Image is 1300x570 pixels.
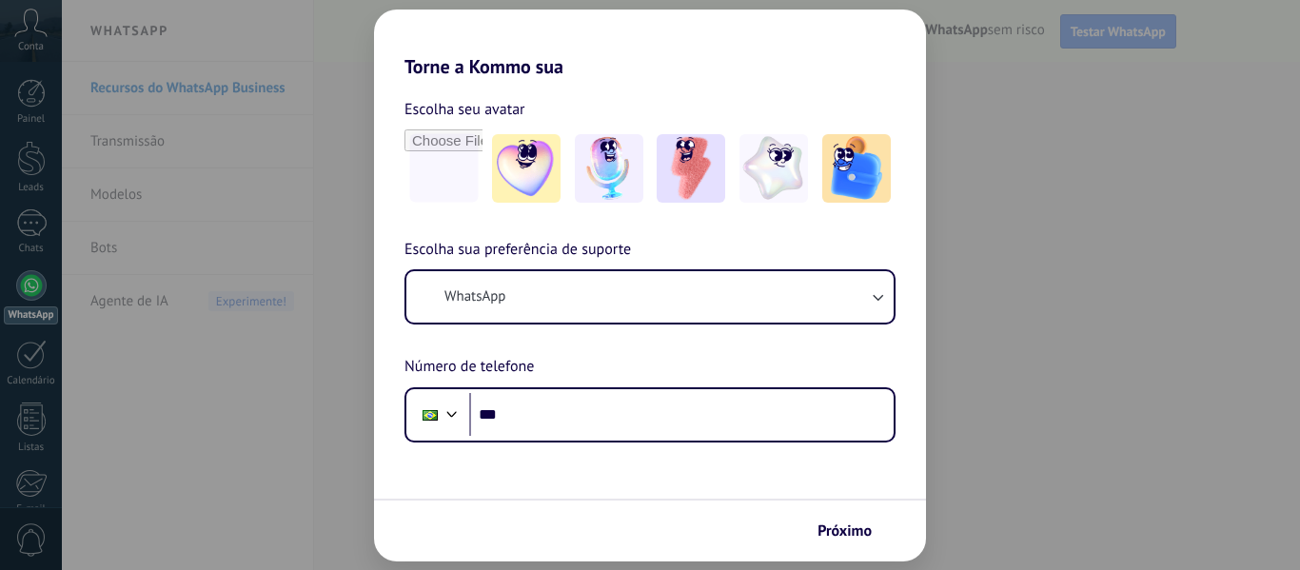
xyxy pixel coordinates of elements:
[404,238,631,263] span: Escolha sua preferência de suporte
[817,524,872,538] span: Próximo
[492,134,561,203] img: -1.jpeg
[575,134,643,203] img: -2.jpeg
[406,271,894,323] button: WhatsApp
[374,10,926,78] h2: Torne a Kommo sua
[444,287,505,306] span: WhatsApp
[809,515,897,547] button: Próximo
[412,395,448,435] div: Brazil: + 55
[404,355,534,380] span: Número de telefone
[822,134,891,203] img: -5.jpeg
[739,134,808,203] img: -4.jpeg
[404,97,525,122] span: Escolha seu avatar
[657,134,725,203] img: -3.jpeg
